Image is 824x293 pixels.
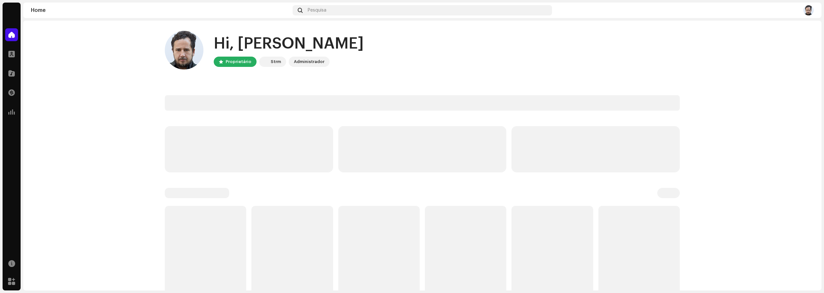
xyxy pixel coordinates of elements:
div: Hi, [PERSON_NAME] [214,33,364,54]
div: Strm [271,58,281,66]
img: 408b884b-546b-4518-8448-1008f9c76b02 [260,58,268,66]
span: Pesquisa [308,8,326,13]
div: Home [31,8,290,13]
div: Proprietário [226,58,251,66]
img: 8cec0614-47ac-4ea3-a471-fcd042ee9eaa [803,5,814,15]
img: 8cec0614-47ac-4ea3-a471-fcd042ee9eaa [165,31,203,69]
div: Administrador [294,58,324,66]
